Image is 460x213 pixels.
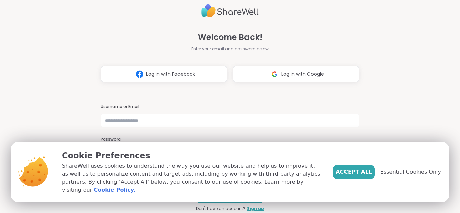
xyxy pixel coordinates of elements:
p: ShareWell uses cookies to understand the way you use our website and help us to improve it, as we... [62,162,322,194]
button: Log in with Facebook [101,66,227,82]
img: ShareWell Logo [201,1,259,21]
h3: Username or Email [101,104,359,110]
h3: Password [101,137,359,142]
img: ShareWell Logomark [268,68,281,80]
span: Don't have an account? [196,206,245,212]
p: Cookie Preferences [62,150,322,162]
a: Sign up [247,206,264,212]
span: Welcome Back! [198,31,262,43]
span: Log in with Google [281,71,324,78]
span: Log in with Facebook [146,71,195,78]
button: Accept All [333,165,375,179]
span: Enter your email and password below [191,46,269,52]
button: Log in with Google [233,66,359,82]
img: ShareWell Logomark [133,68,146,80]
span: Accept All [336,168,372,176]
a: Cookie Policy. [94,186,135,194]
span: Essential Cookies Only [380,168,441,176]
